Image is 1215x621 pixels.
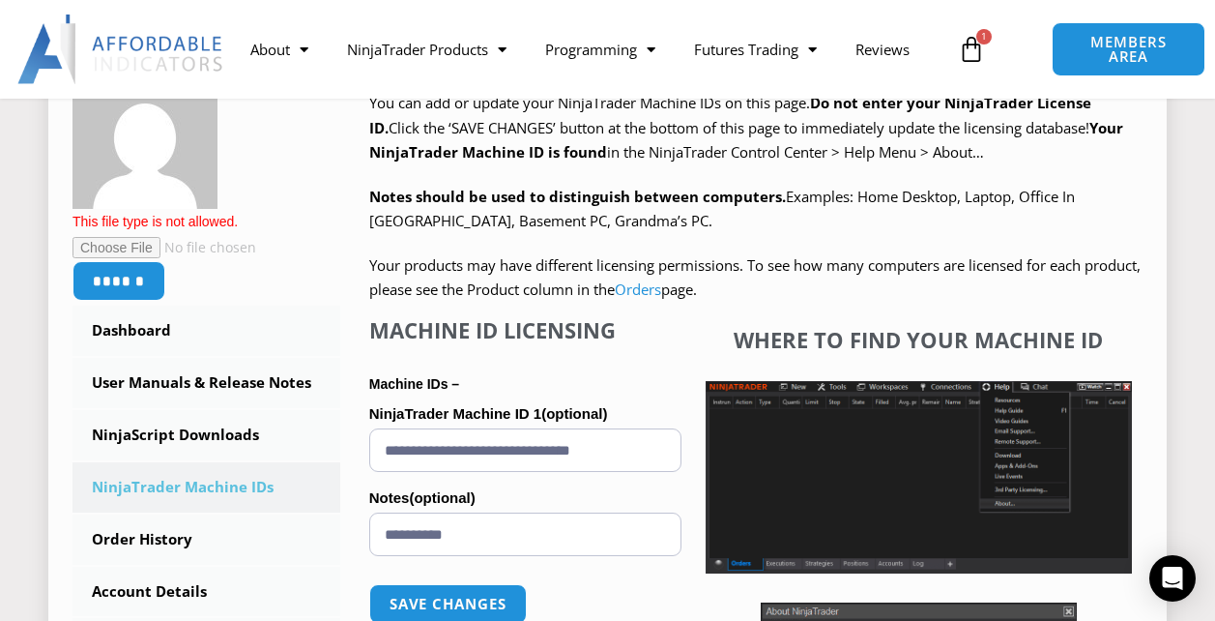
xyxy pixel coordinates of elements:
[72,410,340,460] a: NinjaScript Downloads
[369,484,681,513] label: Notes
[976,29,992,44] span: 1
[706,381,1133,574] img: Screenshot 2025-01-17 1155544 | Affordable Indicators – NinjaTrader
[72,64,217,209] img: 4d92962b514fa6ba319379c2cb72cbd09be7184a6f3e1b2d69066e93e6e009e9
[72,462,340,513] a: NinjaTrader Machine IDs
[1149,555,1196,602] div: Open Intercom Messenger
[72,306,340,356] a: Dashboard
[1052,22,1204,76] a: MEMBERS AREA
[369,118,1123,163] span: Click the ‘SAVE CHANGES’ button at the bottom of this page to immediately update the licensing da...
[369,93,1091,137] b: Do not enter your NinjaTrader License ID.
[72,567,340,617] a: Account Details
[615,280,661,299] a: Orders
[836,27,929,72] a: Reviews
[929,21,1014,77] a: 1
[231,27,948,72] nav: Menu
[17,15,225,84] img: LogoAI | Affordable Indicators – NinjaTrader
[231,27,328,72] a: About
[541,405,607,422] span: (optional)
[369,376,459,392] strong: Machine IDs –
[328,27,526,72] a: NinjaTrader Products
[72,209,333,234] div: This file type is not allowed.
[1072,35,1184,64] span: MEMBERS AREA
[526,27,675,72] a: Programming
[72,515,340,565] a: Order History
[369,399,681,429] label: NinjaTrader Machine ID 1
[369,255,1141,300] span: Your products may have different licensing permissions. To see how many computers are licensed fo...
[369,93,810,112] span: You can add or update your NinjaTrader Machine IDs on this page.
[72,358,340,408] a: User Manuals & Release Notes
[675,27,836,72] a: Futures Trading
[706,327,1133,352] h4: Where to find your Machine ID
[369,187,1075,231] span: Examples: Home Desktop, Laptop, Office In [GEOGRAPHIC_DATA], Basement PC, Grandma’s PC.
[409,489,475,506] span: (optional)
[369,317,681,342] h4: Machine ID Licensing
[369,187,786,206] strong: Notes should be used to distinguish between computers.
